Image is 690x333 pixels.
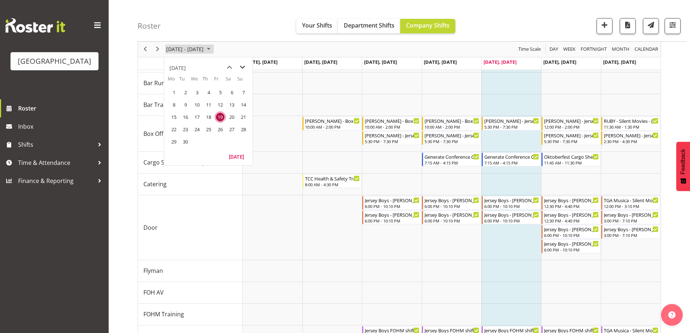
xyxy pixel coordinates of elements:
[238,99,249,110] span: Sunday, September 14, 2025
[680,149,686,174] span: Feedback
[484,196,539,204] div: Jersey Boys - [PERSON_NAME]
[143,180,167,188] span: Catering
[544,232,599,238] div: 6:00 PM - 10:10 PM
[365,211,419,218] div: Jersey Boys - [PERSON_NAME]
[344,21,394,29] span: Department Shifts
[580,45,607,54] span: Fortnight
[143,266,163,275] span: Flyman
[236,61,249,74] button: next month
[603,59,636,65] span: [DATE], [DATE]
[668,311,676,319] img: help-xxl-2.png
[237,75,249,86] th: Su
[544,247,599,253] div: 6:00 PM - 10:10 PM
[425,138,479,144] div: 5:30 PM - 7:30 PM
[601,196,660,210] div: Door"s event - TGA Musica - Silent Movies Live - Heather Powell Begin From Sunday, September 21, ...
[482,153,541,166] div: Cargo Shed Venue Rep"s event - Generate Conference Cargo Shed - Chris Darlington Begin From Frida...
[597,18,612,34] button: Add a new shift
[580,45,608,54] button: Fortnight
[484,59,517,65] span: [DATE], [DATE]
[406,21,449,29] span: Company Shifts
[541,153,601,166] div: Cargo Shed Venue Rep"s event - Oktoberfest Cargo Shed - Robyn Shefer Begin From Saturday, Septemb...
[422,196,481,210] div: Door"s event - Jersey Boys - Alec Were Begin From Thursday, September 18, 2025 at 6:00:00 PM GMT+...
[484,117,539,124] div: [PERSON_NAME] - Jersey Boys - Box Office - [PERSON_NAME]
[362,131,421,145] div: Box Office"s event - Wendy - Jersey Boys - Box Office - Wendy Auld Begin From Wednesday, Septembe...
[643,18,659,34] button: Send a list of all shifts for the selected filtered period to all rostered employees.
[425,117,479,124] div: [PERSON_NAME] - Box Office (Daytime Shifts) - [PERSON_NAME]
[143,129,171,138] span: Box Office
[365,117,419,124] div: [PERSON_NAME] - Box Office (Daytime Shifts) - [PERSON_NAME]
[143,223,158,232] span: Door
[305,124,360,130] div: 10:00 AM - 2:00 PM
[541,117,601,130] div: Box Office"s event - Valerie - Jersey Boys - Box Office - Valerie Donaldson Begin From Saturday, ...
[226,124,237,135] span: Saturday, September 27, 2025
[601,117,660,130] div: Box Office"s event - RUBY - Silent Movies - Ruby Grace Begin From Sunday, September 21, 2025 at 1...
[143,310,184,319] span: FOHM Training
[544,153,599,160] div: Oktoberfest Cargo Shed - [PERSON_NAME]
[425,160,479,166] div: 7:15 AM - 4:15 PM
[203,99,214,110] span: Thursday, September 11, 2025
[18,56,91,67] div: [GEOGRAPHIC_DATA]
[541,196,601,210] div: Door"s event - Jersey Boys - Heather Powell Begin From Saturday, September 20, 2025 at 12:30:00 P...
[482,196,541,210] div: Door"s event - Jersey Boys - Sumner Raos Begin From Friday, September 19, 2025 at 6:00:00 PM GMT+...
[143,79,175,87] span: Bar Runner
[180,124,191,135] span: Tuesday, September 23, 2025
[604,117,658,124] div: RUBY - Silent Movies - [PERSON_NAME]
[5,18,65,33] img: Rosterit website logo
[544,160,599,166] div: 11:45 AM - 11:30 PM
[143,288,164,297] span: FOH AV
[139,42,151,57] div: previous period
[179,75,191,86] th: Tu
[365,138,419,144] div: 5:30 PM - 7:30 PM
[425,124,479,130] div: 10:00 AM - 2:00 PM
[203,112,214,122] span: Thursday, September 18, 2025
[544,124,599,130] div: 12:00 PM - 2:00 PM
[601,211,660,224] div: Door"s event - Jersey Boys - Amanda Clark Begin From Sunday, September 21, 2025 at 3:00:00 PM GMT...
[400,19,455,33] button: Company Shifts
[180,112,191,122] span: Tuesday, September 16, 2025
[676,142,690,191] button: Feedback - Show survey
[214,75,226,86] th: Fr
[604,138,658,144] div: 2:30 PM - 4:30 PM
[484,124,539,130] div: 5:30 PM - 7:30 PM
[484,218,539,224] div: 6:00 PM - 10:10 PM
[302,21,332,29] span: Your Shifts
[517,45,542,54] button: Time Scale
[541,225,601,239] div: Door"s event - Jersey Boys - Sumner Raos Begin From Saturday, September 20, 2025 at 6:00:00 PM GM...
[224,151,249,162] button: Today
[544,203,599,209] div: 12:30 PM - 4:40 PM
[365,124,419,130] div: 10:00 AM - 2:00 PM
[604,124,658,130] div: 11:30 AM - 1:30 PM
[168,124,179,135] span: Monday, September 22, 2025
[138,260,243,282] td: Flyman resource
[143,100,177,109] span: Bar Training
[305,117,360,124] div: [PERSON_NAME] - Box Office (Daytime Shifts) - [PERSON_NAME]
[138,282,243,304] td: FOH AV resource
[422,131,481,145] div: Box Office"s event - Robin - Jersey Boys - Box Office - Robin Hendriks Begin From Thursday, Septe...
[215,99,226,110] span: Friday, September 12, 2025
[215,87,226,98] span: Friday, September 5, 2025
[544,132,599,139] div: [PERSON_NAME] - Jersey Boys - Box Office - [PERSON_NAME]
[484,211,539,218] div: Jersey Boys - [PERSON_NAME]
[296,19,338,33] button: Your Shifts
[214,111,226,123] td: Friday, September 19, 2025
[482,117,541,130] div: Box Office"s event - Valerie - Jersey Boys - Box Office - Valerie Donaldson Begin From Friday, Se...
[665,18,681,34] button: Filter Shifts
[192,124,202,135] span: Wednesday, September 24, 2025
[226,75,237,86] th: Sa
[424,59,457,65] span: [DATE], [DATE]
[168,75,179,86] th: Mo
[601,225,660,239] div: Door"s event - Jersey Boys - Ciska Vogelzang Begin From Sunday, September 21, 2025 at 3:00:00 PM ...
[165,45,214,54] button: September 2025
[223,61,236,74] button: previous month
[180,87,191,98] span: Tuesday, September 2, 2025
[633,45,660,54] button: Month
[364,59,397,65] span: [DATE], [DATE]
[365,218,419,224] div: 6:00 PM - 10:10 PM
[425,132,479,139] div: [PERSON_NAME] - Jersey Boys - Box Office - [PERSON_NAME]
[482,211,541,224] div: Door"s event - Jersey Boys - Ruby Grace Begin From Friday, September 19, 2025 at 6:00:00 PM GMT+1...
[151,42,164,57] div: next period
[362,211,421,224] div: Door"s event - Jersey Boys - Dominique Vogler Begin From Wednesday, September 17, 2025 at 6:00:00...
[544,196,599,204] div: Jersey Boys - [PERSON_NAME]
[18,175,94,186] span: Finance & Reporting
[164,42,215,57] div: September 15 - 21, 2025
